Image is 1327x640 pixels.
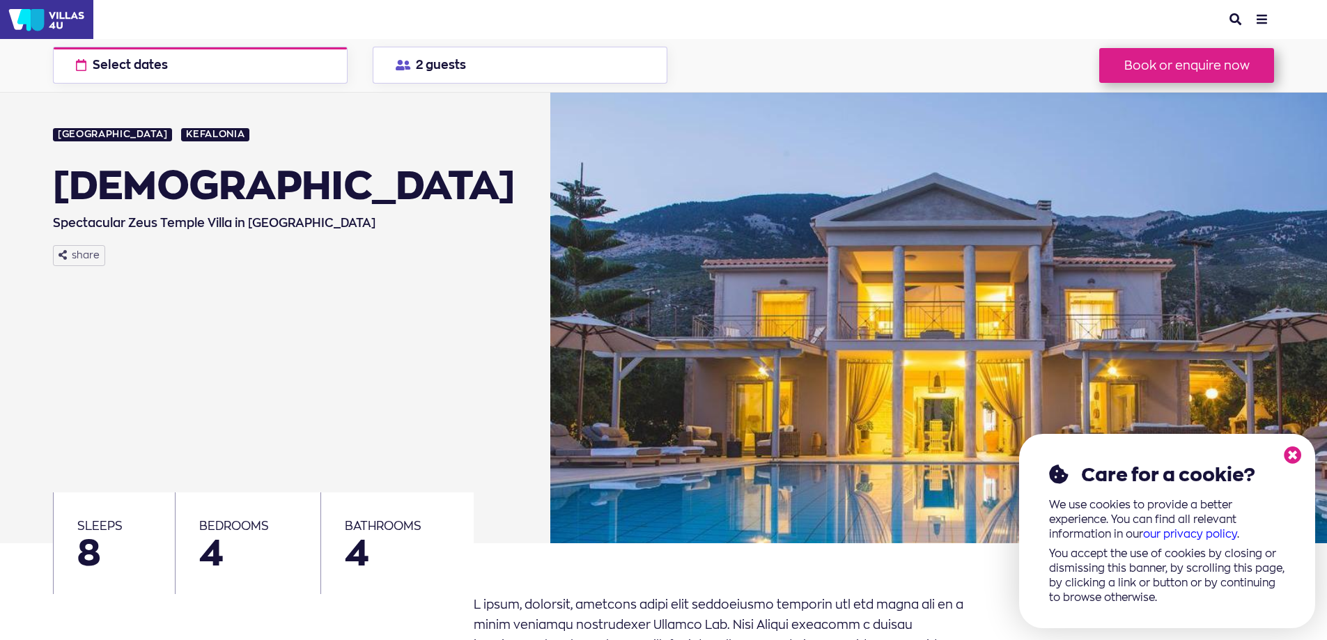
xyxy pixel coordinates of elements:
[1049,498,1286,542] p: We use cookies to provide a better experience. You can find all relevant information in our .
[53,128,172,141] a: [GEOGRAPHIC_DATA]
[53,47,348,84] button: Select dates
[53,162,515,207] div: [DEMOGRAPHIC_DATA]
[1049,547,1286,605] p: You accept the use of cookies by closing or dismissing this banner, by scrolling this page, by cl...
[93,59,168,71] span: Select dates
[53,211,515,233] h1: Spectacular Zeus Temple Villa in [GEOGRAPHIC_DATA]
[373,47,667,84] button: 2 guests
[1143,527,1237,540] a: our privacy policy
[77,535,151,570] span: 8
[1099,48,1274,83] button: Book or enquire now
[199,535,297,570] span: 4
[181,128,249,141] a: Kefalonia
[345,535,450,570] span: 4
[53,245,104,267] button: share
[199,518,269,533] span: bedrooms
[345,518,421,533] span: bathrooms
[77,518,123,533] span: sleeps
[1049,463,1286,486] h2: Care for a cookie?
